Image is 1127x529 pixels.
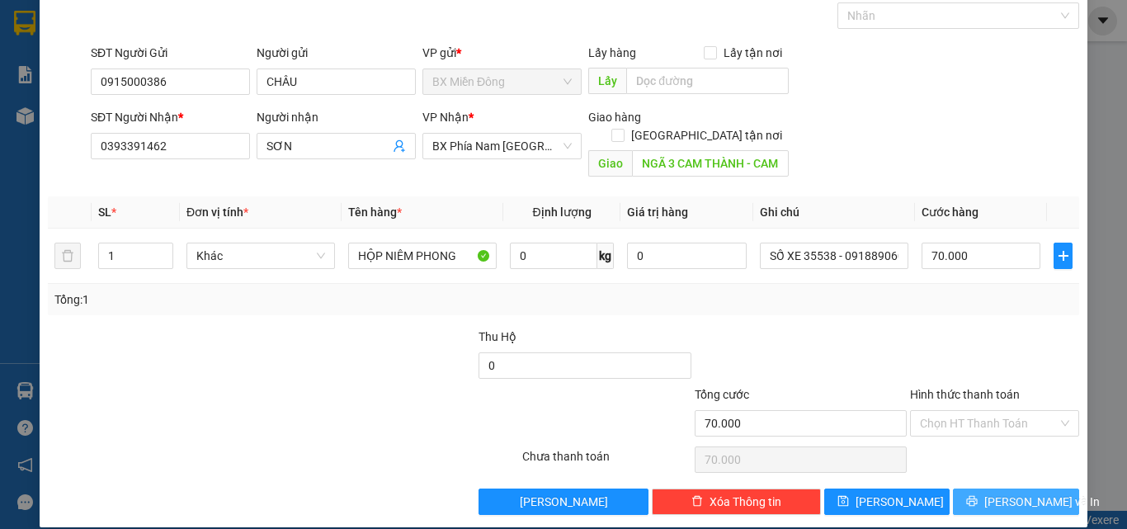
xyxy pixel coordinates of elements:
span: VP Nhận [422,111,469,124]
div: Người gửi [257,44,416,62]
b: 339 Đinh Bộ Lĩnh, P26 [8,91,87,122]
div: VP gửi [422,44,582,62]
span: Tổng cước [695,388,749,401]
input: VD: Bàn, Ghế [348,243,497,269]
div: Người nhận [257,108,416,126]
div: SĐT Người Nhận [91,108,250,126]
span: Lấy tận nơi [717,44,789,62]
input: 0 [627,243,746,269]
span: Giao [588,150,632,177]
span: plus [1054,249,1072,262]
span: [PERSON_NAME] [520,493,608,511]
span: Đơn vị tính [186,205,248,219]
label: Hình thức thanh toán [910,388,1020,401]
th: Ghi chú [753,196,915,229]
span: Tên hàng [348,205,402,219]
input: Dọc đường [626,68,789,94]
li: Cúc Tùng [8,8,239,40]
li: VP BX Miền Đông [8,70,114,88]
div: SĐT Người Gửi [91,44,250,62]
span: save [837,495,849,508]
span: Giá trị hàng [627,205,688,219]
span: environment [8,92,20,103]
span: [PERSON_NAME] [856,493,944,511]
span: Cước hàng [922,205,978,219]
input: Ghi Chú [760,243,908,269]
span: delete [691,495,703,508]
span: Lấy [588,68,626,94]
button: save[PERSON_NAME] [824,489,950,515]
button: printer[PERSON_NAME] và In [953,489,1079,515]
span: printer [966,495,978,508]
button: delete [54,243,81,269]
span: Lấy hàng [588,46,636,59]
span: BX Miền Đông [432,69,572,94]
span: Định lượng [532,205,591,219]
div: Tổng: 1 [54,290,436,309]
button: deleteXóa Thông tin [652,489,821,515]
button: plus [1054,243,1073,269]
div: Chưa thanh toán [521,447,693,476]
input: Dọc đường [632,150,789,177]
span: Thu Hộ [479,330,516,343]
li: VP Quản lý VP [GEOGRAPHIC_DATA] xe Limousine [114,70,219,125]
span: [GEOGRAPHIC_DATA] tận nơi [625,126,789,144]
span: SL [98,205,111,219]
span: Giao hàng [588,111,641,124]
span: Xóa Thông tin [710,493,781,511]
button: [PERSON_NAME] [479,489,648,515]
span: kg [597,243,614,269]
span: Khác [196,243,325,268]
span: [PERSON_NAME] và In [984,493,1100,511]
span: user-add [393,139,406,153]
span: BX Phía Nam Nha Trang [432,134,572,158]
